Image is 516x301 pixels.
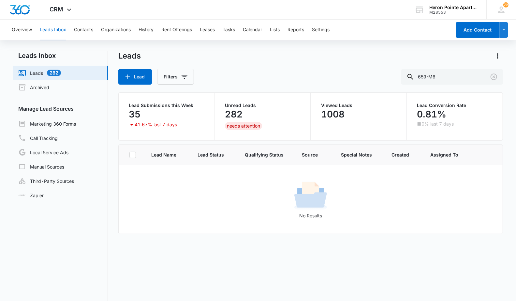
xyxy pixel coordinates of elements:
button: Lead [118,69,152,85]
input: Search Leads [401,69,503,85]
a: Call Tracking [18,134,58,142]
img: No Results [294,180,327,212]
a: Archived [18,83,49,91]
span: Source [302,151,325,158]
p: Lead Submissions this Week [129,103,204,108]
button: Add Contact [456,22,500,38]
div: notifications count [503,2,509,7]
p: Unread Leads [225,103,300,108]
div: account id [429,10,477,15]
button: Filters [157,69,194,85]
button: Leads Inbox [40,20,66,40]
button: History [139,20,154,40]
p: 282 [225,109,243,119]
span: Created [392,151,415,158]
button: Reports [287,20,304,40]
span: Assigned To [430,151,458,158]
div: account name [429,5,477,10]
a: Leads282 [18,69,61,77]
a: Marketing 360 Forms [18,120,76,128]
button: Leases [200,20,215,40]
button: Tasks [223,20,235,40]
a: Local Service Ads [18,148,68,156]
span: 72 [503,2,509,7]
span: Lead Name [152,151,182,158]
p: 1008 [321,109,345,119]
p: 41.67% last 7 days [135,122,177,127]
p: 0% last 7 days [422,122,454,126]
div: needs attention [225,122,262,130]
button: Actions [493,51,503,61]
button: Rent Offerings [161,20,192,40]
button: Settings [312,20,330,40]
button: Calendar [243,20,262,40]
span: CRM [50,6,64,13]
button: Lists [270,20,280,40]
span: Qualifying Status [245,151,286,158]
button: Organizations [101,20,131,40]
p: No Results [119,212,503,219]
a: Manual Sources [18,163,64,171]
button: Contacts [74,20,93,40]
h1: Leads [118,51,141,61]
p: Viewed Leads [321,103,396,108]
span: Special Notes [341,151,376,158]
p: 0.81% [417,109,447,119]
h3: Manage Lead Sources [13,105,108,113]
span: Lead Status [198,151,229,158]
button: Clear [489,72,499,82]
a: Zapier [18,192,44,199]
p: Lead Conversion Rate [417,103,493,108]
p: 35 [129,109,141,119]
a: Third-Party Sources [18,177,74,185]
h2: Leads Inbox [13,51,108,61]
button: Overview [12,20,32,40]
